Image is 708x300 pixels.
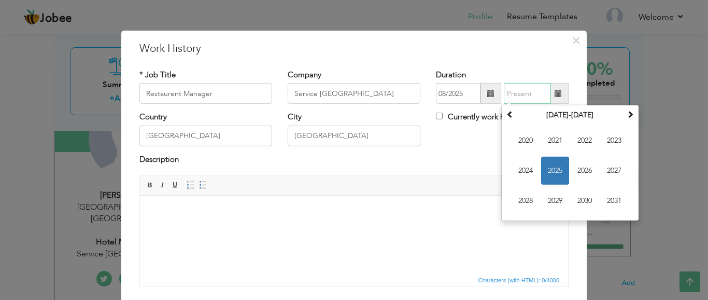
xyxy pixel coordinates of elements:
[568,32,584,49] button: Close
[145,180,156,191] a: Bold
[476,276,563,285] div: Statistics
[541,157,569,185] span: 2025
[185,180,196,191] a: Insert/Remove Numbered List
[571,157,599,185] span: 2026
[436,113,443,119] input: Currently work here
[512,187,540,215] span: 2028
[436,112,515,122] label: Currently work here
[436,83,480,104] input: From
[541,127,569,155] span: 2021
[476,276,562,285] span: Characters (with HTML): 0/4000
[139,41,569,57] h3: Work History
[504,83,551,104] input: Present
[512,157,540,185] span: 2024
[140,196,568,274] iframe: Rich Text Editor, workEditor
[169,180,181,191] a: Underline
[516,107,624,123] th: Select Decade
[436,70,466,80] label: Duration
[572,31,580,50] span: ×
[288,70,321,80] label: Company
[571,127,599,155] span: 2022
[627,111,634,118] span: Next Decade
[600,187,628,215] span: 2031
[571,187,599,215] span: 2030
[600,127,628,155] span: 2023
[157,180,168,191] a: Italic
[139,70,176,80] label: * Job Title
[600,157,628,185] span: 2027
[139,154,179,165] label: Description
[288,112,302,122] label: City
[541,187,569,215] span: 2029
[506,111,514,118] span: Previous Decade
[197,180,209,191] a: Insert/Remove Bulleted List
[512,127,540,155] span: 2020
[139,112,167,122] label: Country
